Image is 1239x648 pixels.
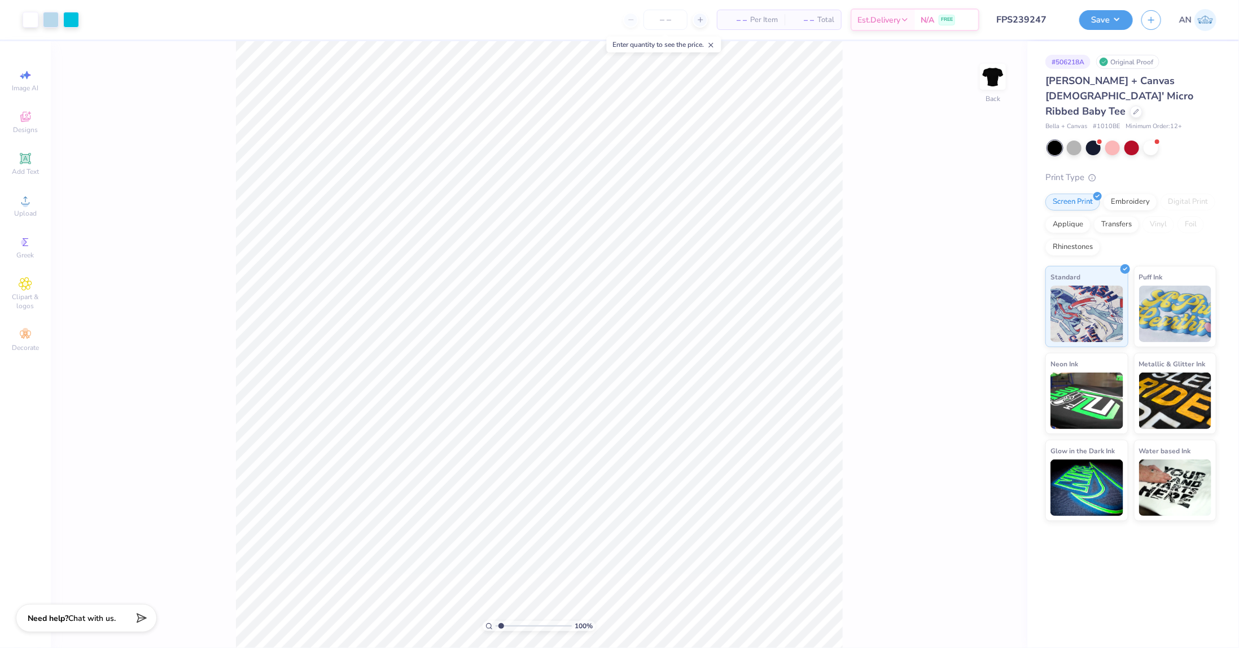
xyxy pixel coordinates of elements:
img: Standard [1050,286,1123,342]
span: N/A [921,14,934,26]
span: Upload [14,209,37,218]
span: Glow in the Dark Ink [1050,445,1115,457]
span: Est. Delivery [857,14,900,26]
img: Arlo Noche [1194,9,1216,31]
span: Image AI [12,84,39,93]
span: Minimum Order: 12 + [1126,122,1182,132]
span: Decorate [12,343,39,352]
img: Puff Ink [1139,286,1212,342]
span: Puff Ink [1139,271,1163,283]
input: Untitled Design [988,8,1071,31]
span: Per Item [750,14,778,26]
input: – – [643,10,688,30]
span: Chat with us. [68,613,116,624]
span: Bella + Canvas [1045,122,1087,132]
button: Save [1079,10,1133,30]
div: Back [986,94,1000,104]
span: Water based Ink [1139,445,1191,457]
img: Glow in the Dark Ink [1050,459,1123,516]
span: # 1010BE [1093,122,1120,132]
span: Standard [1050,271,1080,283]
span: [PERSON_NAME] + Canvas [DEMOGRAPHIC_DATA]' Micro Ribbed Baby Tee [1045,74,1193,118]
div: Screen Print [1045,194,1100,211]
span: Total [817,14,834,26]
span: 100 % [575,621,593,631]
div: Rhinestones [1045,239,1100,256]
a: AN [1179,9,1216,31]
div: Digital Print [1161,194,1215,211]
div: Vinyl [1142,216,1174,233]
span: Add Text [12,167,39,176]
span: Greek [17,251,34,260]
img: Neon Ink [1050,373,1123,429]
div: Foil [1177,216,1204,233]
img: Metallic & Glitter Ink [1139,373,1212,429]
span: – – [724,14,747,26]
div: Print Type [1045,171,1216,184]
div: # 506218A [1045,55,1091,69]
div: Applique [1045,216,1091,233]
span: Neon Ink [1050,358,1078,370]
div: Transfers [1094,216,1139,233]
span: – – [791,14,814,26]
span: AN [1179,14,1192,27]
span: Metallic & Glitter Ink [1139,358,1206,370]
span: Designs [13,125,38,134]
strong: Need help? [28,613,68,624]
div: Enter quantity to see the price. [607,37,721,52]
div: Original Proof [1096,55,1159,69]
img: Water based Ink [1139,459,1212,516]
div: Embroidery [1104,194,1157,211]
img: Back [982,65,1004,88]
span: FREE [941,16,953,24]
span: Clipart & logos [6,292,45,310]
